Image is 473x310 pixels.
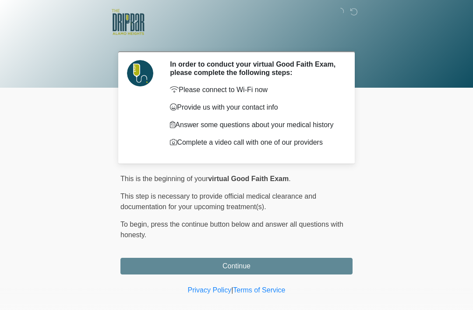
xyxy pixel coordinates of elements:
p: Answer some questions about your medical history [170,120,339,130]
strong: virtual Good Faith Exam [208,175,289,182]
a: Privacy Policy [188,286,232,294]
p: Complete a video call with one of our providers [170,137,339,148]
p: Please connect to Wi-Fi now [170,85,339,95]
h2: In order to conduct your virtual Good Faith Exam, please complete the following steps: [170,60,339,77]
p: Provide us with your contact info [170,102,339,113]
img: Agent Avatar [127,60,153,86]
span: This step is necessary to provide official medical clearance and documentation for your upcoming ... [120,192,316,210]
span: This is the beginning of your [120,175,208,182]
a: Terms of Service [233,286,285,294]
span: . [289,175,290,182]
span: press the continue button below and answer all questions with honesty. [120,221,343,239]
button: Continue [120,258,353,274]
img: The DRIPBaR - Alamo Heights Logo [112,7,145,38]
a: | [231,286,233,294]
span: To begin, [120,221,151,228]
